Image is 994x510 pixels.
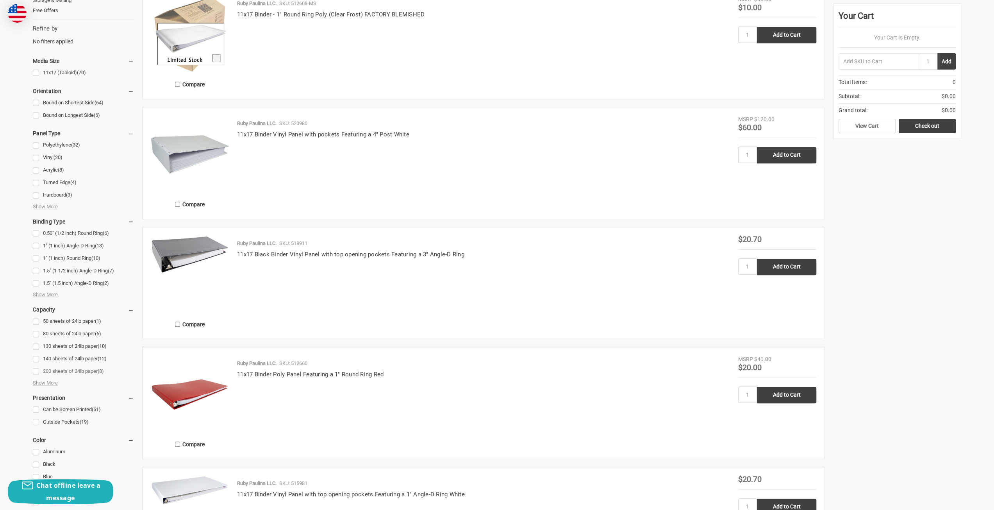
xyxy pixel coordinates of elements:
[33,140,134,150] a: Polyethylene
[92,406,101,412] span: (51)
[33,152,134,163] a: Vinyl
[237,240,277,247] p: Ruby Paulina LLC.
[151,355,229,433] img: 11x17 Binder Poly Panel Featuring a 1" Round Ring Red
[71,142,80,148] span: (32)
[33,86,134,96] h5: Orientation
[279,240,307,247] p: SKU: 518911
[151,438,229,451] label: Compare
[839,119,896,134] a: View Cart
[754,356,771,362] span: $40.00
[98,356,107,361] span: (12)
[151,235,229,313] a: 11x17 Black Binder Vinyl Panel with top opening pockets Featuring a 3" Angle-D Ring
[175,442,180,447] input: Compare
[33,354,134,364] a: 140 sheets of 24lb paper
[757,147,816,163] input: Add to Cart
[237,480,277,487] p: Ruby Paulina LLC.
[33,165,134,175] a: Acrylic
[8,479,113,504] button: Chat offline leave a message
[738,234,762,244] span: $20.70
[33,56,134,66] h5: Media Size
[33,341,134,352] a: 130 sheets of 24lb paper
[151,115,229,193] img: 11x17 Binder Vinyl Panel with pockets Featuring a 4" Post White
[738,115,753,123] div: MSRP
[33,435,134,445] h5: Color
[33,278,134,289] a: 1.5" (1.5 inch) Angle-D Ring
[237,371,384,378] a: 11x17 Binder Poly Panel Featuring a 1" Round Ring Red
[839,78,867,86] span: Total Items:
[94,112,100,118] span: (6)
[33,291,58,299] span: Show More
[175,322,180,327] input: Compare
[151,475,229,505] img: 11x17 Binder Vinyl Panel with top opening pockets Featuring a 1" Angle-D Ring White
[33,404,134,415] a: Can be Screen Printed
[33,472,134,482] a: Blue
[103,230,109,236] span: (6)
[839,9,956,28] div: Your Cart
[33,5,134,16] a: Free Offers
[899,119,956,134] a: Check out
[33,417,134,428] a: Outside Pockets
[33,316,134,327] a: 50 sheets of 24lb paper
[33,305,134,314] h5: Capacity
[33,203,58,211] span: Show More
[70,179,77,185] span: (4)
[279,120,307,127] p: SKU: 520980
[151,318,229,331] label: Compare
[33,329,134,339] a: 80 sheets of 24lb paper
[66,192,72,198] span: (3)
[108,268,114,274] span: (7)
[757,259,816,275] input: Add to Cart
[738,363,762,372] span: $20.00
[839,92,860,100] span: Subtotal:
[237,131,409,138] a: 11x17 Binder Vinyl Panel with pockets Featuring a 4" Post White
[36,481,100,502] span: Chat offline leave a message
[237,120,277,127] p: Ruby Paulina LLC.
[98,343,107,349] span: (10)
[151,235,229,274] img: 11x17 Black Binder Vinyl Panel with top opening pockets Featuring a 3" Angle-D Ring
[738,3,762,12] span: $10.00
[33,98,134,108] a: Bound on Shortest Side
[80,419,89,425] span: (19)
[8,4,27,23] img: duty and tax information for United States
[237,491,465,498] a: 11x17 Binder Vinyl Panel with top opening pockets Featuring a 1" Angle-D Ring White
[33,68,134,78] a: 11x17 (Tabloid)
[237,251,464,258] a: 11x17 Black Binder Vinyl Panel with top opening pockets Featuring a 3" Angle-D Ring
[237,360,277,367] p: Ruby Paulina LLC.
[33,217,134,226] h5: Binding Type
[279,360,307,367] p: SKU: 512660
[98,368,104,374] span: (8)
[33,190,134,200] a: Hardboard
[95,243,104,249] span: (13)
[175,202,180,207] input: Compare
[95,331,101,336] span: (6)
[33,129,134,138] h5: Panel Type
[937,53,956,70] button: Add
[33,266,134,276] a: 1.5" (1-1/2 inch) Angle-D Ring
[95,100,104,106] span: (64)
[757,387,816,403] input: Add to Cart
[33,447,134,457] a: Aluminum
[33,459,134,470] a: Black
[757,27,816,43] input: Add to Cart
[33,253,134,264] a: 1" (1 inch) Round Ring
[279,480,307,487] p: SKU: 515981
[33,177,134,188] a: Turned Edge
[33,379,58,387] span: Show More
[175,82,180,87] input: Compare
[33,24,134,45] div: No filters applied
[58,167,64,173] span: (8)
[54,154,62,160] span: (20)
[33,241,134,251] a: 1" (1 inch) Angle-D Ring
[95,318,101,324] span: (1)
[77,70,86,75] span: (70)
[738,474,762,484] span: $20.70
[953,78,956,86] span: 0
[91,255,100,261] span: (10)
[33,393,134,403] h5: Presentation
[754,116,774,122] span: $120.00
[33,110,134,121] a: Bound on Longest Side
[151,78,229,91] label: Compare
[151,198,229,211] label: Compare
